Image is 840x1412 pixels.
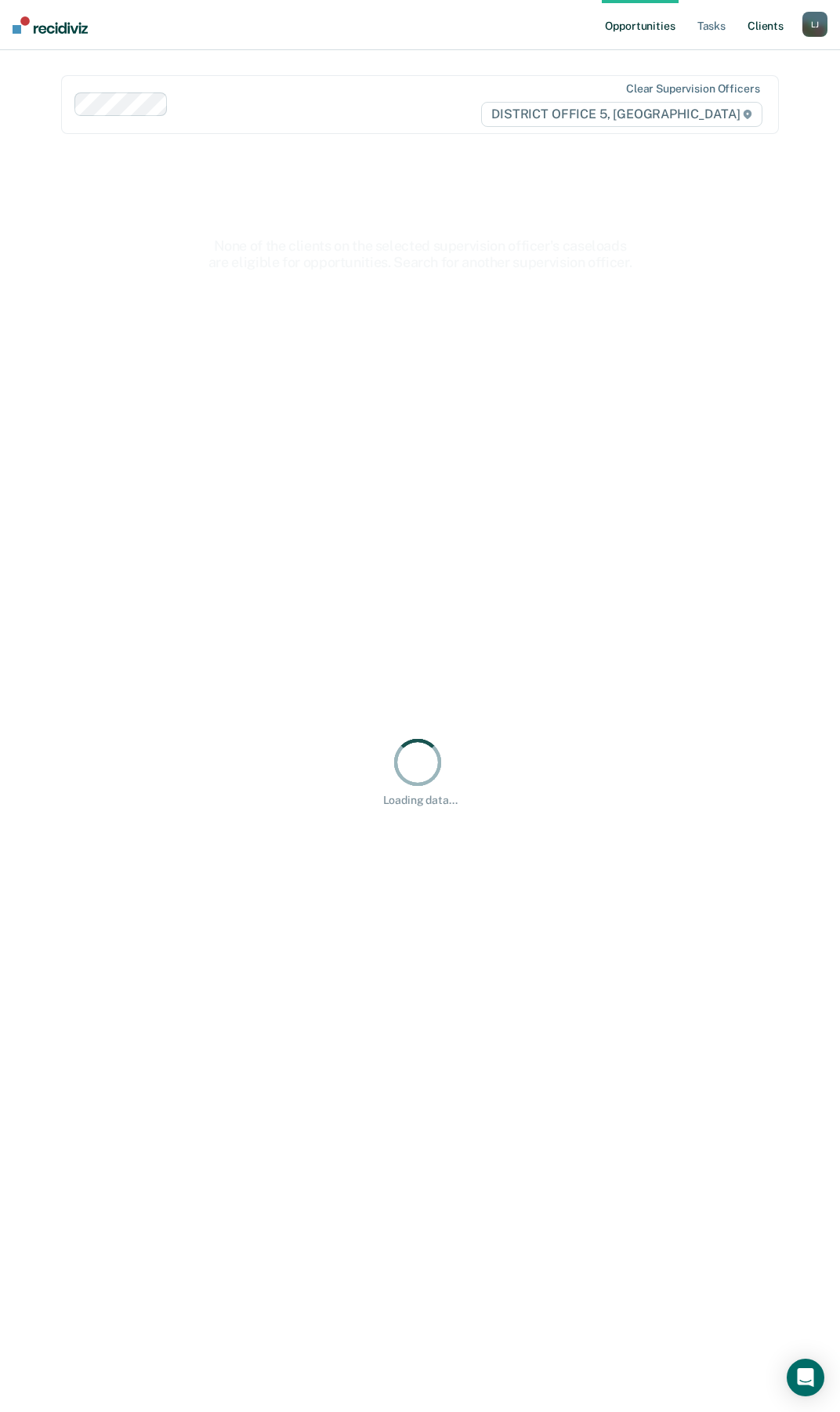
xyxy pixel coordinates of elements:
span: DISTRICT OFFICE 5, [GEOGRAPHIC_DATA] [481,102,762,127]
button: LJ [802,12,827,37]
div: L J [802,12,827,37]
img: Recidiviz [13,16,88,34]
div: Clear supervision officers [626,82,759,96]
div: Open Intercom Messenger [787,1359,824,1396]
div: Loading data... [383,794,458,807]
